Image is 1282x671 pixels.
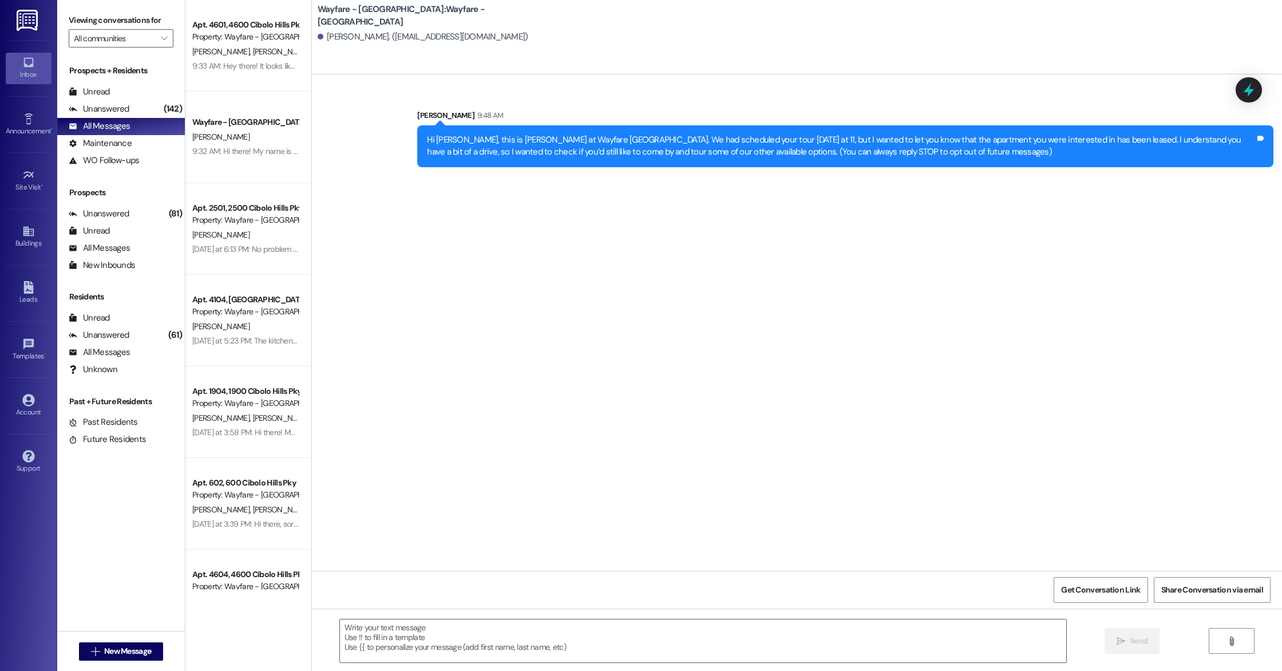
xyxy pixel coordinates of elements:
span: New Message [104,645,151,657]
a: Support [6,447,52,477]
div: Property: Wayfare - [GEOGRAPHIC_DATA] [192,214,298,226]
div: Unanswered [69,208,129,220]
div: Residents [57,291,185,303]
a: Site Visit • [6,165,52,196]
i:  [161,34,167,43]
span: [PERSON_NAME] [192,230,250,240]
div: Unread [69,86,110,98]
div: 9:48 AM [474,109,503,121]
div: Property: Wayfare - [GEOGRAPHIC_DATA] [192,581,298,593]
input: All communities [74,29,155,48]
div: Past Residents [69,416,138,428]
div: Property: Wayfare - [GEOGRAPHIC_DATA] [192,397,298,409]
span: Get Conversation Link [1061,584,1140,596]
div: Property: Wayfare - [GEOGRAPHIC_DATA] [192,306,298,318]
div: Apt. 4604, 4600 Cibolo Hills Pky [192,569,298,581]
span: [PERSON_NAME] [192,132,250,142]
span: • [51,125,53,133]
div: [DATE] at 6:13 PM: No problem ! Thank you for letting me know [192,244,396,254]
div: Unread [69,312,110,324]
button: New Message [79,642,164,661]
div: [DATE] at 3:58 PM: Hi there! Maintenance is on the way to complete your most recent work order. [192,427,513,437]
div: Maintenance [69,137,132,149]
button: Get Conversation Link [1054,577,1148,603]
div: Apt. 4601, 4600 Cibolo Hills Pky [192,19,298,31]
span: • [41,181,43,190]
img: ResiDesk Logo [17,10,40,31]
div: Unanswered [69,103,129,115]
span: [PERSON_NAME] [192,46,253,57]
div: Future Residents [69,433,146,445]
div: All Messages [69,120,130,132]
div: [PERSON_NAME]. ([EMAIL_ADDRESS][DOMAIN_NAME]) [318,31,528,43]
div: Apt. 1904, 1900 Cibolo Hills Pky [192,385,298,397]
div: Apt. 602, 600 Cibolo Hills Pky [192,477,298,489]
div: Unread [69,225,110,237]
div: [PERSON_NAME] [417,109,1273,125]
span: [PERSON_NAME] [252,413,310,423]
div: (142) [161,100,185,118]
div: Unanswered [69,329,129,341]
span: [PERSON_NAME] [252,46,310,57]
a: Templates • [6,334,52,365]
div: Apt. 2501, 2500 Cibolo Hills Pky [192,202,298,214]
span: [PERSON_NAME] [192,413,253,423]
span: [PERSON_NAME] [192,504,253,515]
a: Account [6,390,52,421]
div: Property: Wayfare - [GEOGRAPHIC_DATA] [192,31,298,43]
div: Apt. 4104, [GEOGRAPHIC_DATA] [192,294,298,306]
div: New Inbounds [69,259,135,271]
span: [PERSON_NAME] [252,504,310,515]
b: Wayfare - [GEOGRAPHIC_DATA]: Wayfare - [GEOGRAPHIC_DATA] [318,3,547,28]
div: All Messages [69,346,130,358]
i:  [1117,637,1125,646]
div: 9:33 AM: Hey there! It looks like your rental insurance policy ended 9/1. If the new policy isn't... [192,61,743,71]
a: Buildings [6,222,52,252]
i:  [1227,637,1236,646]
div: [DATE] at 5:23 PM: The kitchen faucet isn't getting hot. [192,335,369,346]
div: Property: Wayfare - [GEOGRAPHIC_DATA] [192,489,298,501]
button: Share Conversation via email [1154,577,1271,603]
div: All Messages [69,242,130,254]
div: Prospects + Residents [57,65,185,77]
a: Inbox [6,53,52,84]
span: Send [1130,635,1148,647]
div: (61) [165,326,185,344]
span: Share Conversation via email [1161,584,1263,596]
span: • [44,350,46,358]
div: Hi [PERSON_NAME], this is [PERSON_NAME] at Wayfare [GEOGRAPHIC_DATA]. We had scheduled your tour ... [427,134,1255,159]
a: Leads [6,278,52,309]
div: Unknown [69,364,117,376]
div: Wayfare - [GEOGRAPHIC_DATA] [192,116,298,128]
div: Past + Future Residents [57,396,185,408]
div: WO Follow-ups [69,155,139,167]
div: Prospects [57,187,185,199]
i:  [91,647,100,656]
span: [PERSON_NAME] [192,321,250,331]
button: Send [1105,628,1160,654]
label: Viewing conversations for [69,11,173,29]
div: (81) [166,205,185,223]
